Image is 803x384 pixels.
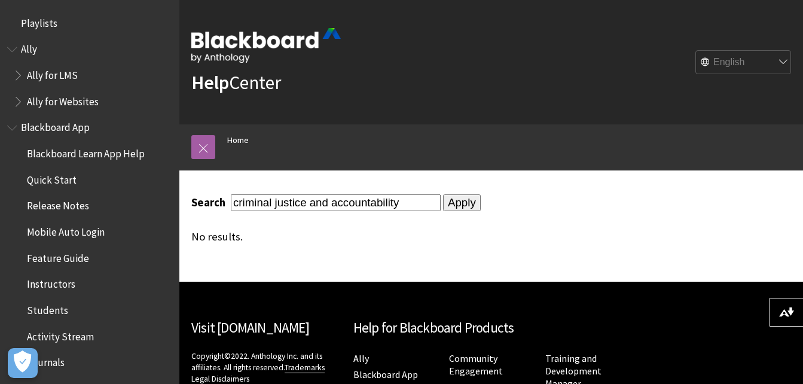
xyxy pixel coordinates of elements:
strong: Help [191,71,229,95]
span: Quick Start [27,170,77,186]
span: Ally for LMS [27,65,78,81]
div: No results. [191,230,614,243]
a: Ally [353,352,369,365]
h2: Help for Blackboard Products [353,318,630,339]
span: Mobile Auto Login [27,222,105,238]
span: Instructors [27,275,75,291]
span: Students [27,300,68,316]
span: Ally for Websites [27,92,99,108]
label: Search [191,196,228,209]
span: Ally [21,39,37,56]
span: Blackboard Learn App Help [27,144,145,160]
span: Feature Guide [27,248,89,264]
a: Trademarks [285,362,325,373]
button: Open Preferences [8,348,38,378]
select: Site Language Selector [696,51,792,75]
a: Visit [DOMAIN_NAME] [191,319,309,336]
span: Blackboard App [21,118,90,134]
span: Release Notes [27,196,89,212]
nav: Book outline for Anthology Ally Help [7,39,172,112]
a: Blackboard App [353,368,418,381]
span: Activity Stream [27,327,94,343]
a: HelpCenter [191,71,281,95]
nav: Book outline for Playlists [7,13,172,33]
input: Apply [443,194,481,211]
img: Blackboard by Anthology [191,28,341,63]
span: Playlists [21,13,57,29]
span: Journals [27,353,65,369]
a: Community Engagement [449,352,503,377]
a: Home [227,133,249,148]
